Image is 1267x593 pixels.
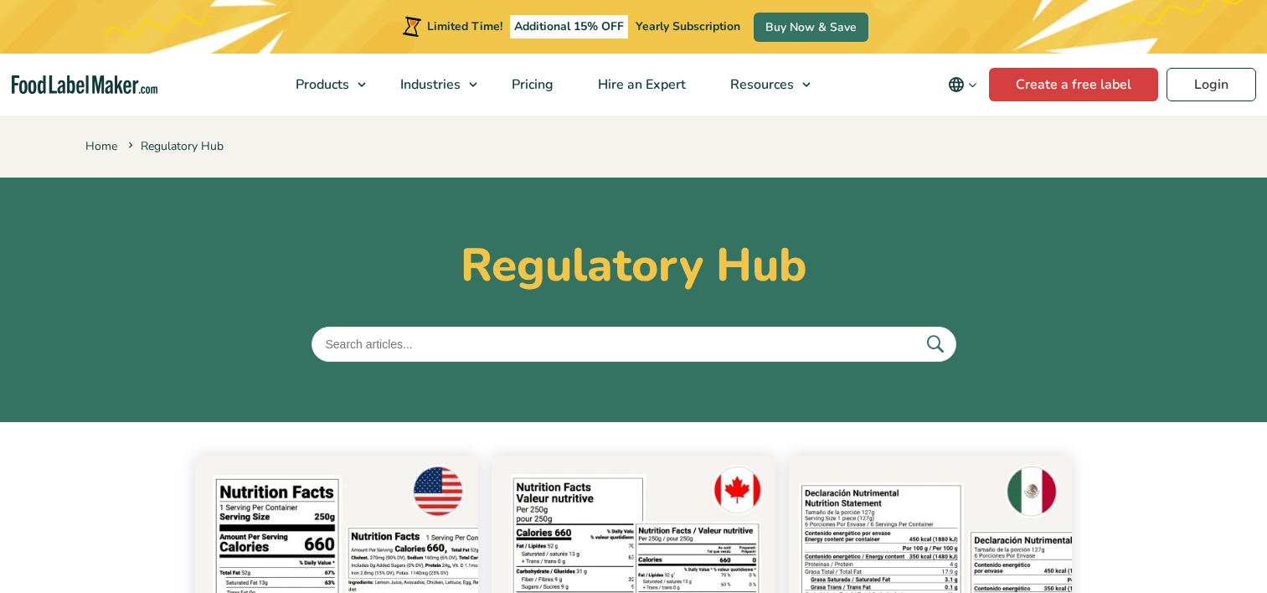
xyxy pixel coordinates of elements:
span: Industries [395,75,462,94]
a: Resources [708,54,819,116]
span: Pricing [507,75,555,94]
span: Products [291,75,351,94]
a: Pricing [490,54,572,116]
span: Limited Time! [427,18,502,34]
h1: Regulatory Hub [85,238,1182,293]
a: Products [274,54,374,116]
span: Yearly Subscription [636,18,740,34]
span: Additional 15% OFF [510,15,628,39]
a: Home [85,138,117,154]
button: Change language [936,68,989,101]
a: Buy Now & Save [754,13,868,42]
a: Login [1167,68,1256,101]
a: Create a free label [989,68,1158,101]
span: Hire an Expert [593,75,688,94]
input: Search articles... [312,327,956,362]
span: Resources [725,75,796,94]
a: Food Label Maker homepage [12,75,157,95]
a: Industries [379,54,486,116]
span: Regulatory Hub [125,138,224,154]
a: Hire an Expert [576,54,704,116]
